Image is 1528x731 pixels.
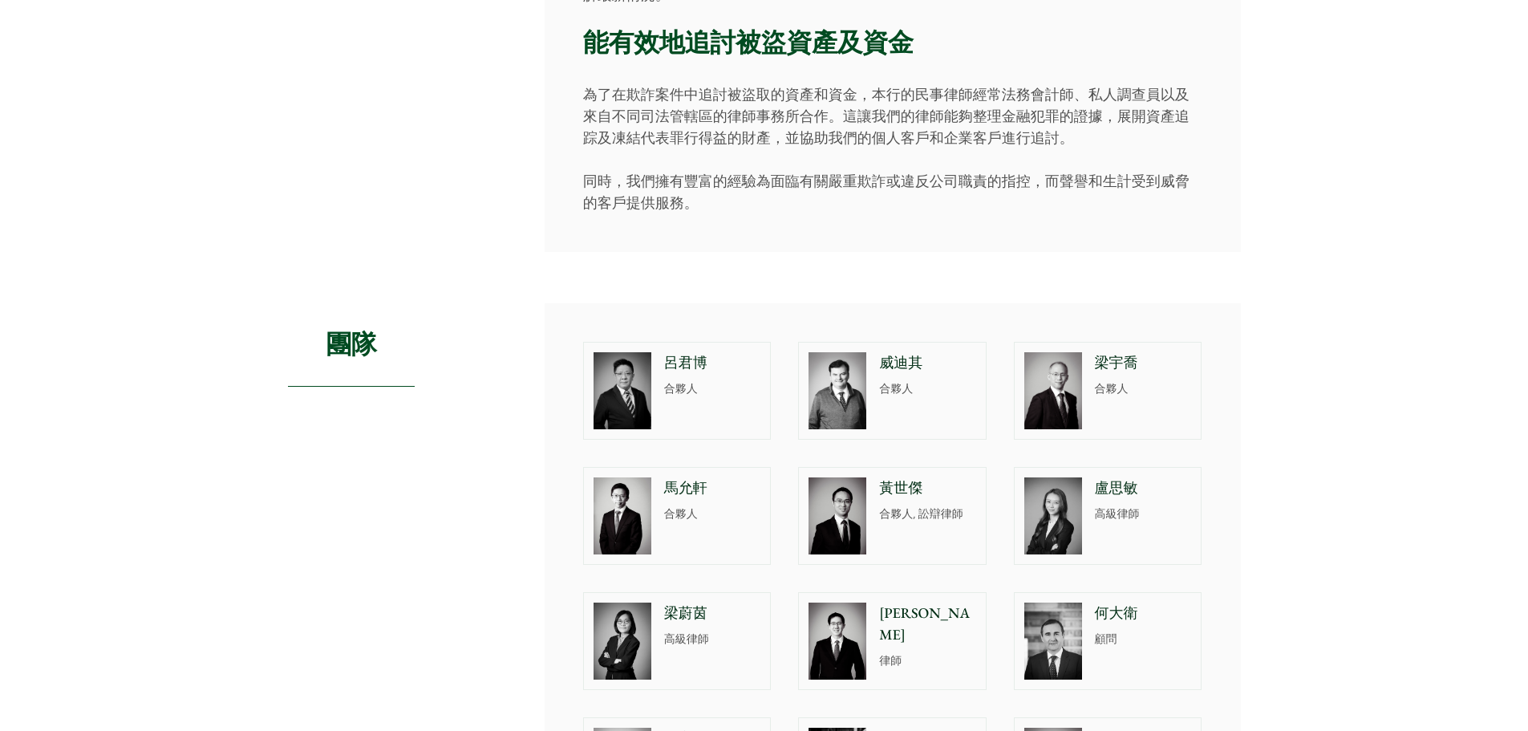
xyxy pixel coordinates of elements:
[664,506,761,522] p: 合夥人
[1095,603,1192,624] p: 何大衛
[1095,631,1192,648] p: 顧問
[583,467,772,565] a: Henry Ma photo 馬允軒 合夥人
[583,27,1202,58] h3: 能有效地追討被盜資產及資金
[798,467,987,565] a: 黃世傑 合夥人, 訟辯律師
[879,506,976,522] p: 合夥人, 訟辯律師
[879,380,976,397] p: 合夥人
[879,352,976,374] p: 威迪其
[1014,592,1202,690] a: 何大衛 顧問
[664,380,761,397] p: 合夥人
[664,603,761,624] p: 梁蔚茵
[1095,506,1192,522] p: 高級律師
[879,603,976,646] p: [PERSON_NAME]
[594,477,651,554] img: Henry Ma photo
[1014,467,1202,565] a: 盧思敏 高級律師
[798,342,987,440] a: 威迪其 合夥人
[583,592,772,690] a: 梁蔚茵 高級律師
[664,631,761,648] p: 高級律師
[879,477,976,499] p: 黃世傑
[664,477,761,499] p: 馬允軒
[1095,352,1192,374] p: 梁宇喬
[798,592,987,690] a: [PERSON_NAME] 律師
[879,652,976,669] p: 律師
[1095,380,1192,397] p: 合夥人
[1014,342,1202,440] a: 梁宇喬 合夥人
[288,303,415,386] h2: 團隊
[583,83,1202,148] p: 為了在欺詐案件中追討被盜取的資產和資金，本行的民事律師經常法務會計師、私人調查員以及來自不同司法管轄區的律師事務所合作。這讓我們的律師能夠整理金融犯罪的證據，展開資產追踪及凍結代表罪行得益的財產...
[583,170,1202,213] p: 同時，我們擁有豐富的經驗為面臨有關嚴重欺詐或違反公司職責的指控，而聲譽和生計受到威脅的客戶提供服務。
[1095,477,1192,499] p: 盧思敏
[583,342,772,440] a: 呂君博 合夥人
[664,352,761,374] p: 呂君博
